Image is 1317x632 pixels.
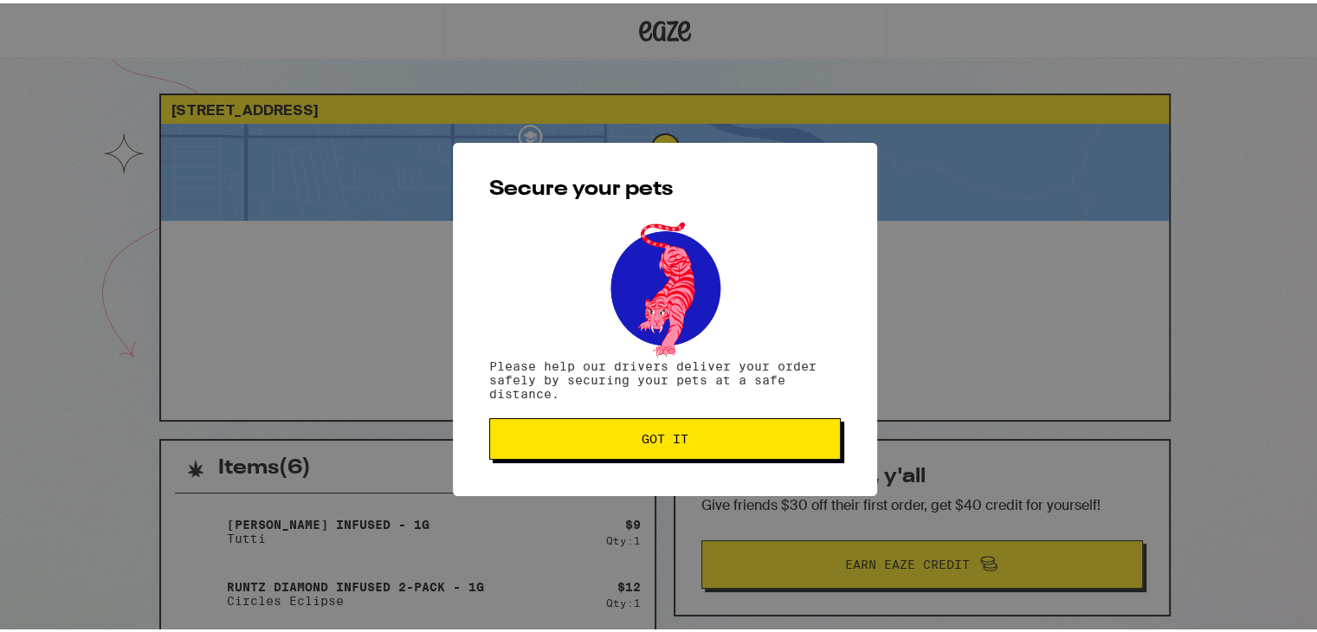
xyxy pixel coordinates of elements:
button: Got it [489,415,841,456]
span: Hi. Need any help? [10,12,125,26]
h2: Secure your pets [489,176,841,197]
img: pets [594,214,736,356]
p: Please help our drivers deliver your order safely by securing your pets at a safe distance. [489,356,841,397]
span: Got it [642,429,688,442]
